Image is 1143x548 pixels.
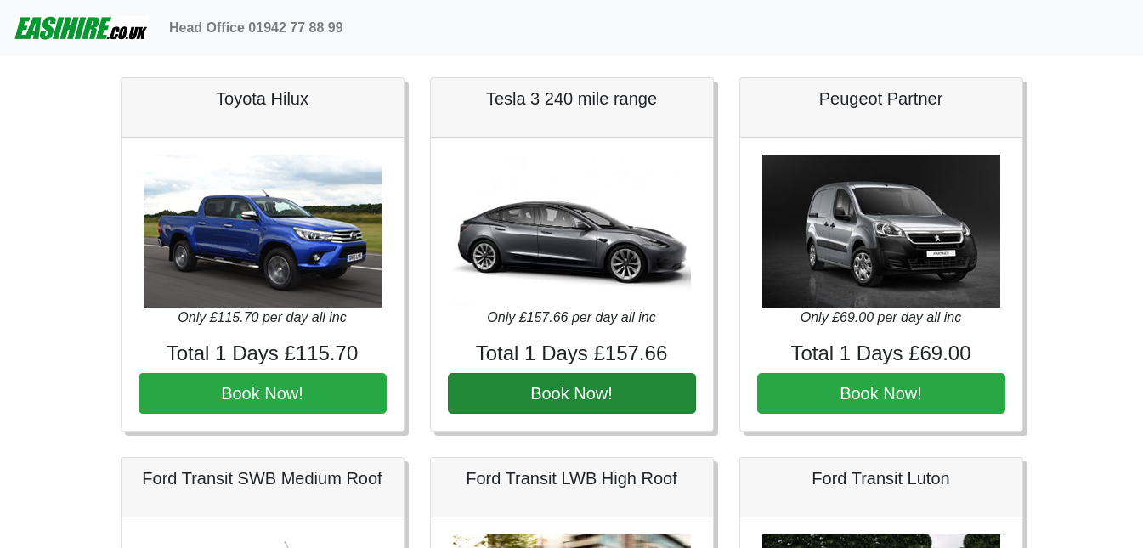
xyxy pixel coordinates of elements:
img: Toyota Hilux [144,155,382,308]
h5: Ford Transit LWB High Roof [448,468,696,489]
b: Head Office 01942 77 88 99 [169,20,343,35]
h4: Total 1 Days £115.70 [139,342,387,366]
img: Peugeot Partner [762,155,1000,308]
img: easihire_logo_small.png [14,11,149,45]
button: Book Now! [139,373,387,414]
a: Head Office 01942 77 88 99 [162,11,350,45]
button: Book Now! [448,373,696,414]
i: Only £69.00 per day all inc [801,310,961,325]
h4: Total 1 Days £69.00 [757,342,1005,366]
button: Book Now! [757,373,1005,414]
h5: Tesla 3 240 mile range [448,88,696,109]
h4: Total 1 Days £157.66 [448,342,696,366]
i: Only £115.70 per day all inc [178,310,346,325]
h5: Ford Transit Luton [757,468,1005,489]
h5: Peugeot Partner [757,88,1005,109]
i: Only £157.66 per day all inc [487,310,655,325]
h5: Ford Transit SWB Medium Roof [139,468,387,489]
h5: Toyota Hilux [139,88,387,109]
img: Tesla 3 240 mile range [453,155,691,308]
